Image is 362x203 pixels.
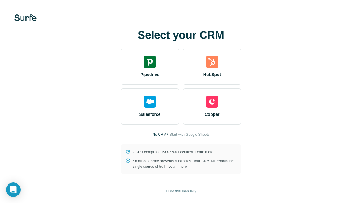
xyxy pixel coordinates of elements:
[133,158,237,169] p: Smart data sync prevents duplicates. Your CRM will remain the single source of truth.
[195,150,213,154] a: Learn more
[203,71,221,78] span: HubSpot
[170,132,210,137] button: Start with Google Sheets
[140,71,159,78] span: Pipedrive
[161,187,200,196] button: I’ll do this manually
[144,56,156,68] img: pipedrive's logo
[139,111,161,117] span: Salesforce
[144,96,156,108] img: salesforce's logo
[6,182,21,197] div: Open Intercom Messenger
[121,29,241,41] h1: Select your CRM
[205,111,220,117] span: Copper
[206,96,218,108] img: copper's logo
[168,164,187,169] a: Learn more
[166,189,196,194] span: I’ll do this manually
[14,14,37,21] img: Surfe's logo
[206,56,218,68] img: hubspot's logo
[133,149,213,155] p: GDPR compliant. ISO-27001 certified.
[152,132,168,137] p: No CRM?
